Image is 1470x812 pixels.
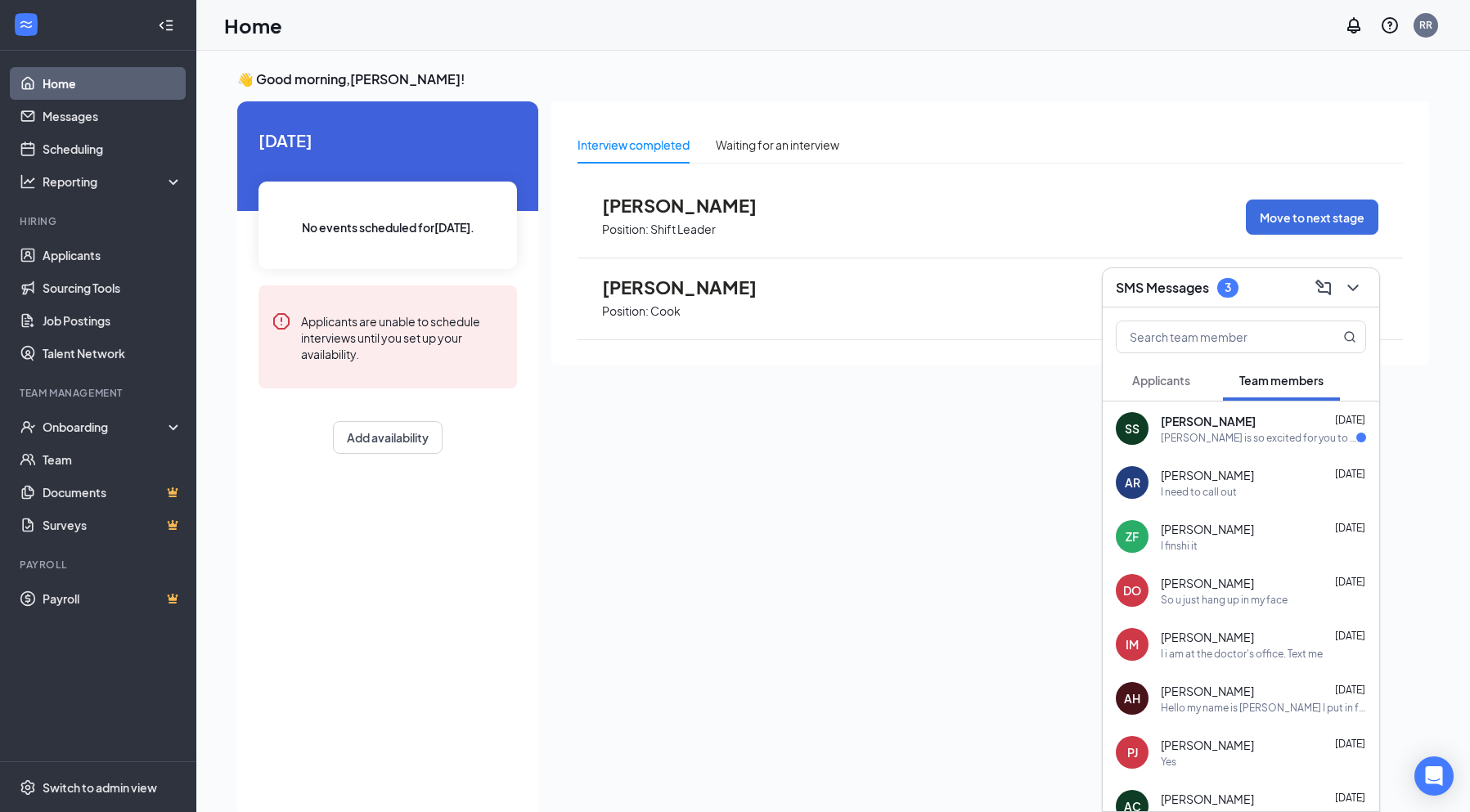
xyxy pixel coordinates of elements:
div: Yes [1161,755,1176,769]
span: [PERSON_NAME] [1161,737,1254,753]
svg: WorkstreamLogo [18,16,34,33]
div: DO [1123,582,1141,599]
span: [DATE] [258,128,517,153]
a: SurveysCrown [43,509,182,541]
a: PayrollCrown [43,582,182,615]
svg: Analysis [20,173,36,190]
span: [PERSON_NAME] [1161,413,1256,429]
a: Messages [43,100,182,132]
a: Talent Network [43,337,182,370]
p: Cook [650,303,681,319]
span: [PERSON_NAME] [1161,575,1254,591]
span: [PERSON_NAME] [1161,683,1254,699]
span: Team members [1239,373,1324,388]
p: Position: [602,303,649,319]
svg: UserCheck [20,419,36,435]
span: [DATE] [1335,684,1365,696]
svg: QuestionInfo [1380,16,1400,35]
div: Onboarding [43,419,169,435]
svg: ComposeMessage [1314,278,1333,298]
div: AH [1124,690,1140,707]
span: [PERSON_NAME] [1161,467,1254,483]
span: [DATE] [1335,630,1365,642]
div: [PERSON_NAME] is so excited for you to join our team! Do you know anyone else who might be intere... [1161,431,1356,445]
svg: ChevronDown [1343,278,1363,298]
div: Reporting [43,173,183,190]
div: Hello my name is [PERSON_NAME] I put in for the position of shift lead at the Pensacola blvd stor... [1161,701,1366,715]
span: [DATE] [1335,522,1365,534]
div: Open Intercom Messenger [1414,756,1454,796]
button: ChevronDown [1340,275,1366,301]
span: No events scheduled for [DATE] . [302,218,474,236]
div: SS [1125,420,1140,437]
div: PJ [1127,744,1138,760]
p: Shift Leader [650,222,716,237]
div: AR [1125,474,1140,491]
h1: Home [224,11,282,39]
span: Applicants [1132,373,1190,388]
svg: Error [272,312,291,331]
h3: 👋 Good morning, [PERSON_NAME] ! [237,70,1429,88]
span: [PERSON_NAME] [602,276,782,298]
a: Job Postings [43,304,182,337]
div: ZF [1126,528,1139,545]
span: [PERSON_NAME] [1161,791,1254,807]
button: Move to next stage [1246,200,1378,235]
div: Hiring [20,214,179,228]
p: Position: [602,222,649,237]
div: Team Management [20,386,179,400]
svg: Notifications [1344,16,1364,35]
span: [DATE] [1335,468,1365,480]
a: Applicants [43,239,182,271]
div: IM [1126,636,1139,653]
div: Interview completed [578,136,690,154]
div: I i am at the doctor's office. Text me [1161,647,1323,661]
a: DocumentsCrown [43,476,182,509]
h3: SMS Messages [1116,279,1209,297]
button: Add availability [333,421,443,454]
span: [DATE] [1335,414,1365,426]
div: Waiting for an interview [716,136,839,154]
a: Sourcing Tools [43,271,182,304]
div: 3 [1225,280,1231,294]
span: [PERSON_NAME] [1161,629,1254,645]
span: [DATE] [1335,738,1365,750]
button: ComposeMessage [1310,275,1337,301]
span: [PERSON_NAME] [602,195,782,216]
svg: Settings [20,779,36,796]
div: Switch to admin view [43,779,157,796]
div: I finshi it [1161,539,1198,553]
div: Applicants are unable to schedule interviews until you set up your availability. [301,312,504,362]
div: RR [1419,18,1432,32]
span: [DATE] [1335,792,1365,804]
div: Payroll [20,558,179,572]
div: So u just hang up in my face [1161,593,1288,607]
a: Team [43,443,182,476]
svg: MagnifyingGlass [1343,330,1356,343]
div: I need to call out [1161,485,1237,499]
svg: Collapse [158,17,174,34]
a: Scheduling [43,132,182,165]
a: Home [43,67,182,100]
input: Search team member [1117,321,1310,352]
span: [DATE] [1335,576,1365,588]
span: [PERSON_NAME] [1161,521,1254,537]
